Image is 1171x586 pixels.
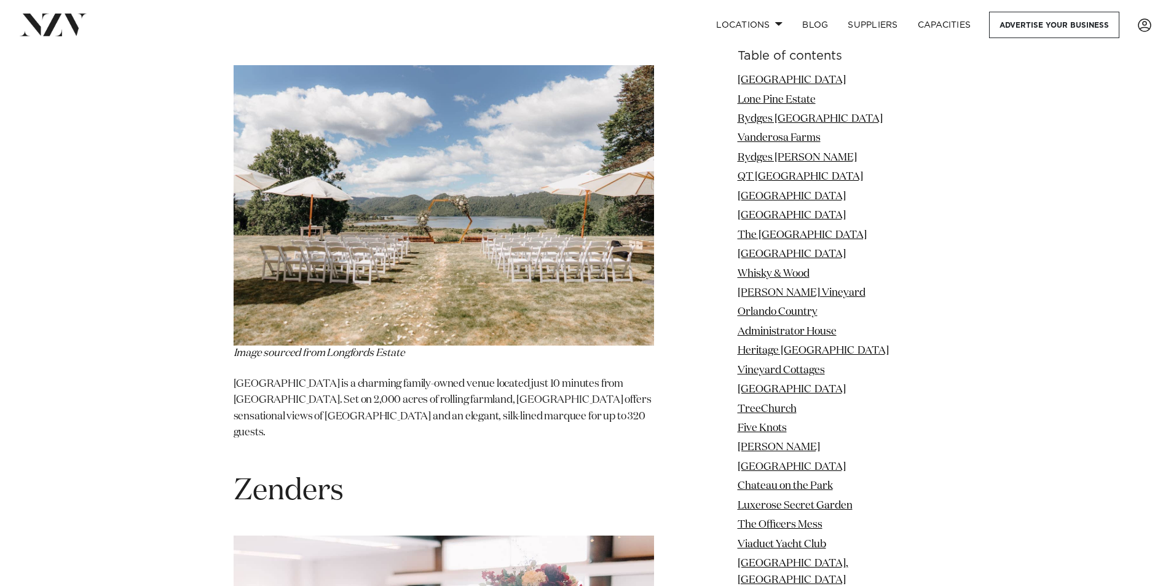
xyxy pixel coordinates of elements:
a: Orlando Country [738,307,818,317]
img: nzv-logo.png [20,14,87,36]
a: Vanderosa Farms [738,133,821,143]
a: [GEOGRAPHIC_DATA] [738,249,846,259]
a: TreeChurch [738,403,797,414]
a: [PERSON_NAME] Vineyard [738,288,865,298]
a: Lone Pine Estate [738,94,816,105]
a: QT [GEOGRAPHIC_DATA] [738,172,863,182]
a: BLOG [792,12,838,38]
a: Five Knots [738,423,787,434]
a: [GEOGRAPHIC_DATA], [GEOGRAPHIC_DATA] [738,558,848,585]
a: [GEOGRAPHIC_DATA] [738,462,846,472]
a: Whisky & Wood [738,268,810,279]
a: [PERSON_NAME] [738,442,820,453]
a: Heritage [GEOGRAPHIC_DATA] [738,346,889,356]
span: Image sourced from Longfords Estate [234,348,405,358]
a: Capacities [908,12,981,38]
a: Chateau on the Park [738,481,833,491]
span: Zenders [234,477,344,506]
a: The Officers Mess [738,520,822,530]
a: [GEOGRAPHIC_DATA] [738,384,846,395]
p: [GEOGRAPHIC_DATA] is a charming family-owned venue located just 10 minutes from [GEOGRAPHIC_DATA]... [234,376,654,457]
h6: Table of contents [738,50,938,63]
a: Rydges [PERSON_NAME] [738,152,857,163]
a: Administrator House [738,327,837,337]
a: Luxerose Secret Garden [738,501,853,511]
a: The [GEOGRAPHIC_DATA] [738,230,867,240]
a: Rydges [GEOGRAPHIC_DATA] [738,114,883,124]
a: Viaduct Yacht Club [738,539,826,550]
a: Locations [706,12,792,38]
a: Advertise your business [989,12,1119,38]
a: [GEOGRAPHIC_DATA] [738,210,846,221]
a: [GEOGRAPHIC_DATA] [738,75,846,85]
a: Vineyard Cottages [738,365,825,376]
a: [GEOGRAPHIC_DATA] [738,191,846,202]
a: SUPPLIERS [838,12,907,38]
